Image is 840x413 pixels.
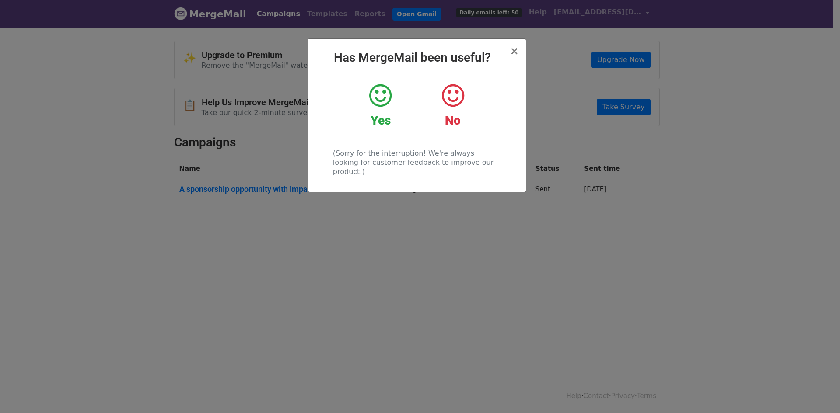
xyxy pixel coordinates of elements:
strong: Yes [371,113,391,128]
iframe: Chat Widget [796,371,840,413]
a: No [423,83,482,128]
strong: No [445,113,461,128]
a: Yes [351,83,410,128]
button: Close [510,46,518,56]
p: (Sorry for the interruption! We're always looking for customer feedback to improve our product.) [333,149,500,176]
h2: Has MergeMail been useful? [315,50,519,65]
span: × [510,45,518,57]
